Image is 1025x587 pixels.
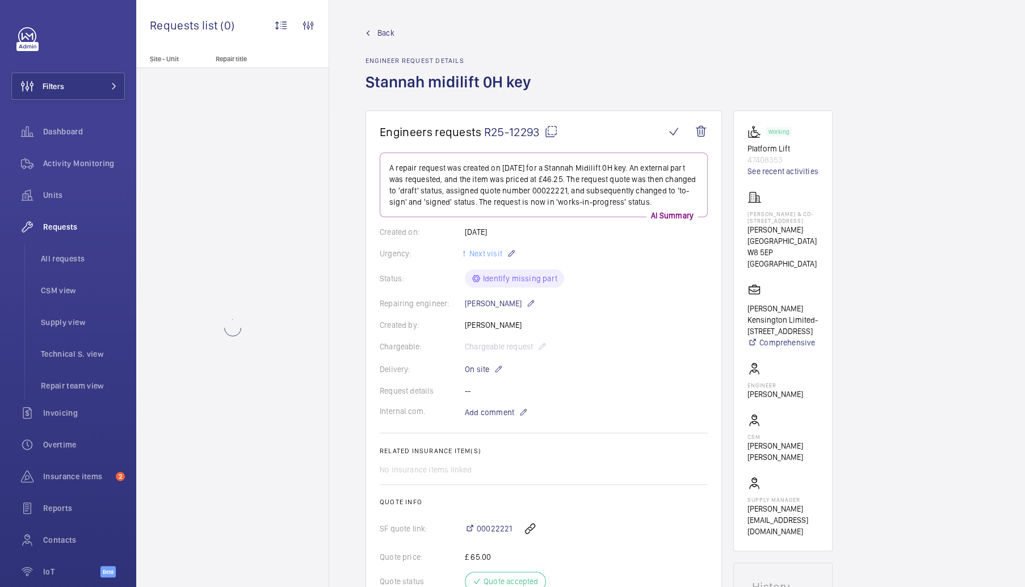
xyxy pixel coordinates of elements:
[646,210,698,221] p: AI Summary
[465,407,514,418] span: Add comment
[41,348,125,360] span: Technical S. view
[747,247,818,269] p: W8 5EP [GEOGRAPHIC_DATA]
[43,502,125,514] span: Reports
[41,316,125,328] span: Supply view
[747,166,818,177] a: See recent activities
[747,125,766,138] img: platform_lift.svg
[43,221,125,233] span: Requests
[43,81,64,92] span: Filters
[41,253,125,264] span: All requests
[389,162,698,208] p: A repair request was created on [DATE] for a Stannah Midilift 0H key. An external part was reques...
[43,534,125,546] span: Contacts
[100,566,116,577] span: Beta
[465,297,535,310] p: [PERSON_NAME]
[116,472,125,481] span: 2
[747,210,818,224] p: [PERSON_NAME] & Co- [STREET_ADDRESS]
[465,362,503,376] p: On site
[41,285,125,296] span: CSM view
[465,523,512,534] a: 00022221
[43,471,111,482] span: Insurance items
[216,55,291,63] p: Repair title
[747,224,818,247] p: [PERSON_NAME] [GEOGRAPHIC_DATA]
[747,503,818,537] p: [PERSON_NAME][EMAIL_ADDRESS][DOMAIN_NAME]
[747,382,803,388] p: Engineer
[747,303,818,337] p: [PERSON_NAME] Kensington Limited- [STREET_ADDRESS]
[747,388,803,400] p: [PERSON_NAME]
[768,130,789,134] p: Working
[41,380,125,391] span: Repair team view
[380,498,708,506] h2: Quote info
[43,566,100,577] span: IoT
[380,125,482,139] span: Engineers requests
[477,523,512,534] span: 00022221
[43,439,125,450] span: Overtime
[467,249,502,258] span: Next visit
[747,496,818,503] p: Supply manager
[366,71,538,111] h1: Stannah midilift 0H key
[747,143,818,154] p: Platform Lift
[43,407,125,419] span: Invoicing
[380,447,708,455] h2: Related insurance item(s)
[43,126,125,137] span: Dashboard
[43,189,125,201] span: Units
[150,18,220,32] span: Requests list
[747,337,818,348] a: Comprehensive
[747,154,818,166] p: 47408353
[136,55,211,63] p: Site - Unit
[366,57,538,65] h2: Engineer request details
[484,125,558,139] span: R25-12293
[747,440,818,463] p: [PERSON_NAME] [PERSON_NAME]
[11,73,125,100] button: Filters
[43,158,125,169] span: Activity Monitoring
[377,27,394,39] span: Back
[747,433,818,440] p: CSM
